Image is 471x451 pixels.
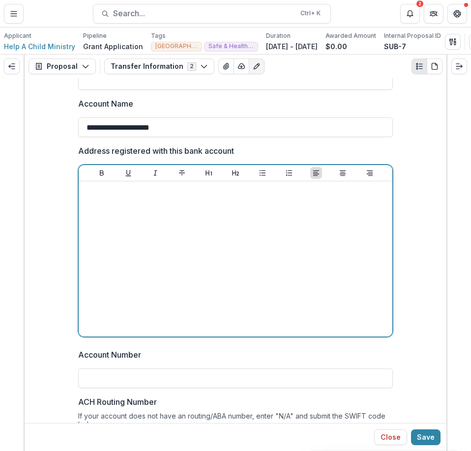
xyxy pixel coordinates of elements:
[29,58,96,74] button: Proposal
[4,4,24,24] button: Toggle Menu
[451,58,467,74] button: Expand right
[4,58,20,74] button: Expand left
[78,396,157,408] p: ACH Routing Number
[257,167,268,179] button: Bullet List
[266,31,291,40] p: Duration
[364,167,376,179] button: Align Right
[203,167,215,179] button: Heading 1
[447,4,467,24] button: Get Help
[93,4,331,24] button: Search...
[149,167,161,179] button: Italicize
[337,167,349,179] button: Align Center
[384,31,441,40] p: Internal Proposal ID
[298,8,323,19] div: Ctrl + K
[427,58,442,74] button: PDF view
[104,58,214,74] button: Transfer Information2
[384,41,406,52] p: SUB-7
[83,31,107,40] p: Pipeline
[155,43,198,50] span: [GEOGRAPHIC_DATA]
[283,167,295,179] button: Ordered List
[176,167,188,179] button: Strike
[374,429,407,445] button: Close
[122,167,134,179] button: Underline
[325,31,376,40] p: Awarded Amount
[325,41,347,52] p: $0.00
[83,41,143,52] p: Grant Application
[78,349,141,361] p: Account Number
[249,58,265,74] button: Edit as form
[400,4,420,24] button: Notifications
[412,58,427,74] button: Plaintext view
[208,43,254,50] span: Safe & Healthy Families
[266,41,318,52] p: [DATE] - [DATE]
[96,167,108,179] button: Bold
[151,31,166,40] p: Tags
[424,4,443,24] button: Partners
[78,412,393,432] div: If your account does not have an routing/ABA number, enter "N/A" and submit the SWIFT code below.
[4,41,75,52] a: Help A Child Ministry
[78,98,133,110] p: Account Name
[310,167,322,179] button: Align Left
[78,145,234,157] p: Address registered with this bank account
[113,9,294,18] span: Search...
[218,58,234,74] button: View Attached Files
[4,31,31,40] p: Applicant
[230,167,241,179] button: Heading 2
[416,0,423,7] div: 2
[411,429,441,445] button: Save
